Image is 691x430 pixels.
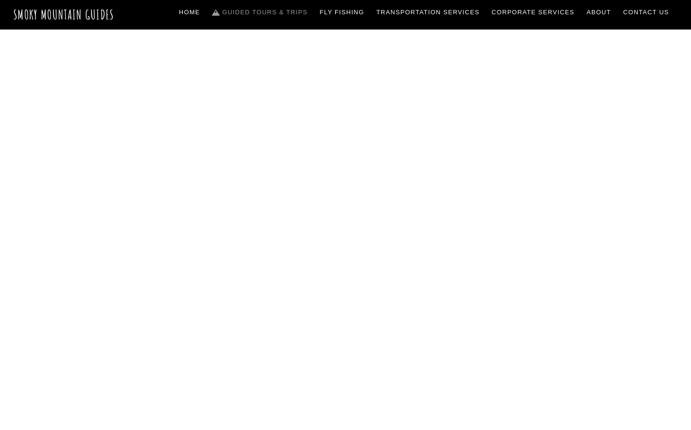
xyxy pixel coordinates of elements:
[620,2,673,22] a: Contact Us
[583,2,615,22] a: About
[227,172,465,211] span: Guided Trips & Tours
[372,2,483,22] a: Transportation Services
[13,7,114,22] a: Smoky Mountain Guides
[488,2,579,22] a: Corporate Services
[209,2,311,22] a: Guided Tours & Trips
[175,2,204,22] a: Home
[316,2,368,22] a: Fly Fishing
[130,226,561,372] h1: The ONLY one-stop, full Service Guide Company for the Gatlinburg and [GEOGRAPHIC_DATA] side of th...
